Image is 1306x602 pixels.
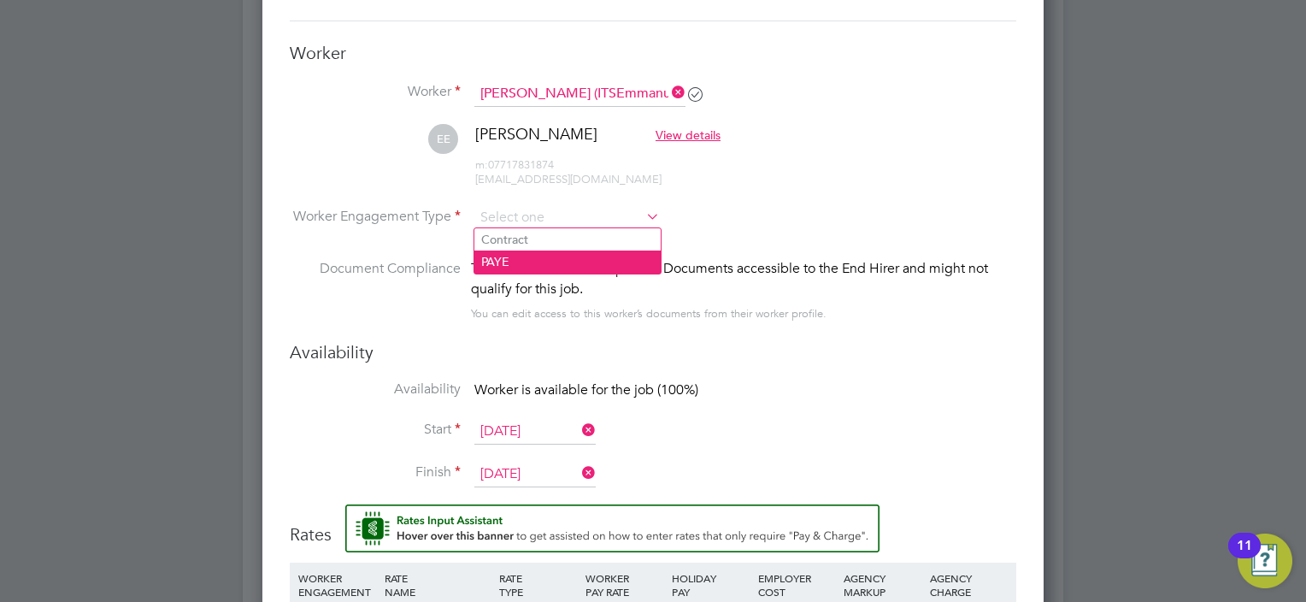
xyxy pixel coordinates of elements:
[471,258,1016,299] div: This worker has no Compliance Documents accessible to the End Hirer and might not qualify for thi...
[290,381,461,398] label: Availability
[475,124,597,144] span: [PERSON_NAME]
[290,341,1016,363] h3: Availability
[345,505,879,552] button: Rate Assistant
[475,172,662,186] span: [EMAIL_ADDRESS][DOMAIN_NAME]
[474,251,661,273] li: PAYE
[290,42,1016,64] h3: Worker
[474,419,596,445] input: Select one
[290,421,461,439] label: Start
[290,208,461,226] label: Worker Engagement Type
[474,462,596,487] input: Select one
[656,127,721,143] span: View details
[474,81,685,107] input: Search for...
[475,157,488,172] span: m:
[290,505,1016,546] h3: Rates
[474,205,660,231] input: Select one
[475,157,554,172] span: 07717831874
[474,228,661,251] li: Contract
[290,258,461,321] label: Document Compliance
[290,83,461,101] label: Worker
[474,381,698,398] span: Worker is available for the job (100%)
[471,304,827,324] div: You can edit access to this worker’s documents from their worker profile.
[290,463,461,481] label: Finish
[1237,546,1252,568] div: 11
[1238,534,1292,588] button: Open Resource Center, 11 new notifications
[428,124,458,154] span: EE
